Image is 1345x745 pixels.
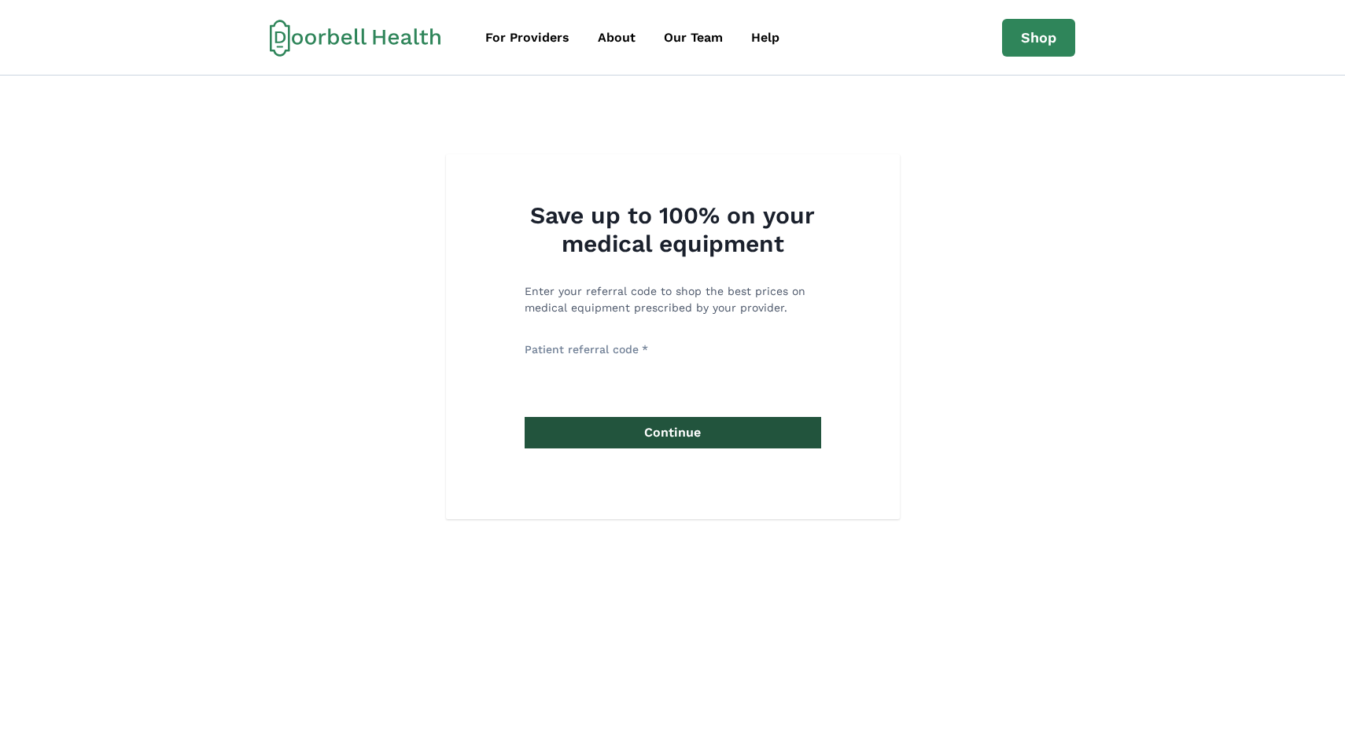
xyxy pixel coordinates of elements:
[525,417,821,448] button: Continue
[664,28,723,47] div: Our Team
[525,201,821,258] h2: Save up to 100% on your medical equipment
[585,22,648,53] a: About
[1002,19,1075,57] a: Shop
[751,28,779,47] div: Help
[525,283,821,316] p: Enter your referral code to shop the best prices on medical equipment prescribed by your provider.
[651,22,735,53] a: Our Team
[525,341,648,358] label: Patient referral code
[473,22,582,53] a: For Providers
[485,28,569,47] div: For Providers
[739,22,792,53] a: Help
[598,28,636,47] div: About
